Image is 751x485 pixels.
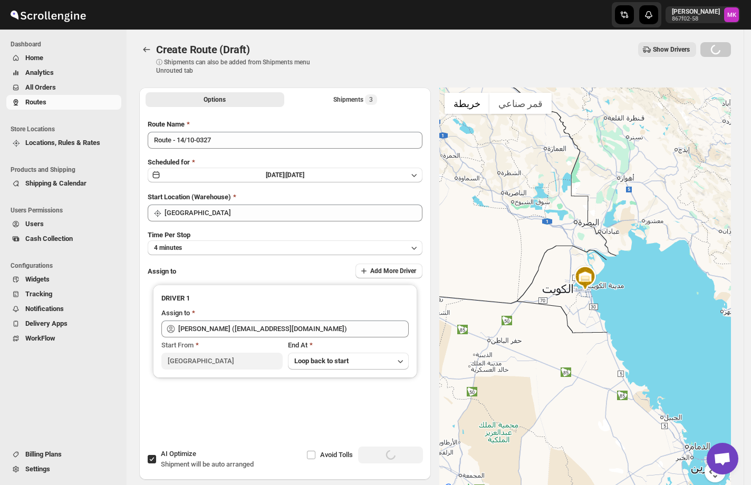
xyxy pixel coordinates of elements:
[25,334,55,342] span: WorkFlow
[355,264,422,278] button: Add More Driver
[25,69,54,76] span: Analytics
[724,7,739,22] span: Mostafa Khalifa
[161,308,190,318] div: Assign to
[727,12,737,18] text: MK
[6,135,121,150] button: Locations, Rules & Rates
[11,166,121,174] span: Products and Shipping
[6,272,121,287] button: Widgets
[204,95,226,104] span: Options
[25,305,64,313] span: Notifications
[156,58,322,75] p: ⓘ Shipments can also be added from Shipments menu Unrouted tab
[294,357,349,365] span: Loop back to start
[369,95,373,104] span: 3
[6,287,121,302] button: Tracking
[707,443,738,474] div: دردشة مفتوحة
[25,98,46,106] span: Routes
[705,461,726,482] button: عناصر التحكّم بطريقة عرض الخريطة
[161,293,409,304] h3: DRIVER 1
[6,316,121,331] button: Delivery Apps
[139,42,154,57] button: Routes
[638,42,696,57] button: Show Drivers
[666,6,740,23] button: User menu
[333,94,377,105] div: Shipments
[320,451,353,459] span: Avoid Tolls
[25,450,62,458] span: Billing Plans
[6,176,121,191] button: Shipping & Calendar
[165,205,422,221] input: Search location
[672,7,720,16] p: [PERSON_NAME]
[25,179,86,187] span: Shipping & Calendar
[146,92,284,107] button: All Route Options
[6,302,121,316] button: Notifications
[489,93,552,114] button: عرض صور القمر الصناعي
[148,231,190,239] span: Time Per Stop
[6,231,121,246] button: Cash Collection
[288,340,409,351] div: End At
[8,2,88,28] img: ScrollEngine
[6,447,121,462] button: Billing Plans
[286,171,304,179] span: [DATE]
[370,267,416,275] span: Add More Driver
[25,83,56,91] span: All Orders
[156,43,250,56] span: Create Route (Draft)
[25,319,68,327] span: Delivery Apps
[25,465,50,473] span: Settings
[148,158,190,166] span: Scheduled for
[148,120,185,128] span: Route Name
[288,353,409,370] button: Loop back to start
[445,93,489,114] button: عرض خريطة الشارع
[161,341,194,349] span: Start From
[6,65,121,80] button: Analytics
[25,139,100,147] span: Locations, Rules & Rates
[178,321,409,337] input: Search assignee
[11,261,121,270] span: Configurations
[672,16,720,22] p: 867f02-58
[266,171,286,179] span: [DATE] |
[148,267,176,275] span: Assign to
[161,460,254,468] span: Shipment will be auto arranged
[25,54,43,62] span: Home
[148,240,422,255] button: 4 minutes
[286,92,425,107] button: Selected Shipments
[154,244,182,252] span: 4 minutes
[25,275,50,283] span: Widgets
[653,45,690,54] span: Show Drivers
[161,450,196,458] span: AI Optimize
[25,220,44,228] span: Users
[6,462,121,477] button: Settings
[6,95,121,110] button: Routes
[25,235,73,242] span: Cash Collection
[25,290,52,298] span: Tracking
[148,168,422,182] button: [DATE]|[DATE]
[6,331,121,346] button: WorkFlow
[11,206,121,215] span: Users Permissions
[139,111,431,444] div: All Route Options
[148,132,422,149] input: Eg: Bengaluru Route
[6,217,121,231] button: Users
[6,80,121,95] button: All Orders
[11,125,121,133] span: Store Locations
[11,40,121,48] span: Dashboard
[148,193,231,201] span: Start Location (Warehouse)
[6,51,121,65] button: Home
